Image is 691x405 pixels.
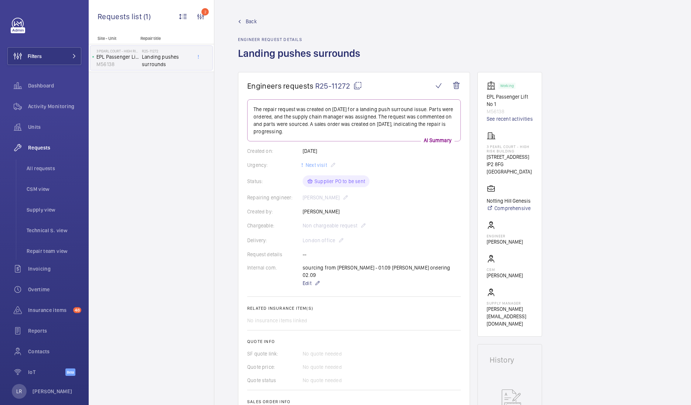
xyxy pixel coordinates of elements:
[500,85,514,87] p: Working
[96,61,139,68] p: M56138
[28,265,81,272] span: Invoicing
[28,368,65,376] span: IoT
[33,388,72,395] p: [PERSON_NAME]
[421,137,455,144] p: AI Summary
[27,206,81,213] span: Supply view
[28,103,81,110] span: Activity Monitoring
[303,279,312,287] span: Edit
[7,47,81,65] button: Filters
[247,399,461,404] h2: Sales order info
[247,81,314,90] span: Engineers requests
[487,144,533,153] p: 3 Pearl Court - High Risk Building
[96,49,139,53] p: 3 Pearl Court - High Risk Building
[247,339,461,344] h2: Quote info
[142,49,191,53] h2: R25-11272
[315,81,362,90] span: R25-11272
[142,53,191,68] span: Landing pushes surrounds
[28,327,81,334] span: Reports
[65,368,75,376] span: Beta
[89,36,137,41] p: Site - Unit
[247,306,461,311] h2: Related insurance item(s)
[487,301,533,305] p: Supply manager
[487,197,531,205] p: Notting Hill Genesis
[487,93,533,108] p: EPL Passenger Lift No 1
[253,106,455,135] p: The repair request was created on [DATE] for a landing push surround issue. Parts were ordered, a...
[487,81,498,90] img: elevator.svg
[16,388,22,395] p: LR
[487,234,523,238] p: Engineer
[140,36,189,41] p: Repair title
[238,47,365,72] h1: Landing pushes surrounds
[490,356,530,364] h1: History
[28,123,81,131] span: Units
[487,267,523,272] p: CSM
[73,307,81,313] span: 48
[28,306,70,314] span: Insurance items
[27,185,81,193] span: CSM view
[27,247,81,255] span: Repair team view
[238,37,365,42] h2: Engineer request details
[487,161,533,175] p: IP2 8FG [GEOGRAPHIC_DATA]
[487,153,533,161] p: [STREET_ADDRESS]
[487,272,523,279] p: [PERSON_NAME]
[487,305,533,327] p: [PERSON_NAME][EMAIL_ADDRESS][DOMAIN_NAME]
[28,348,81,355] span: Contacts
[487,205,531,212] a: Comprehensive
[28,82,81,89] span: Dashboard
[27,227,81,234] span: Technical S. view
[28,144,81,151] span: Requests
[246,18,257,25] span: Back
[487,238,523,246] p: [PERSON_NAME]
[96,53,139,61] p: EPL Passenger Lift No 1
[28,52,42,60] span: Filters
[487,108,533,115] p: M56138
[487,115,533,123] a: See recent activities
[98,12,143,21] span: Requests list
[28,286,81,293] span: Overtime
[27,165,81,172] span: All requests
